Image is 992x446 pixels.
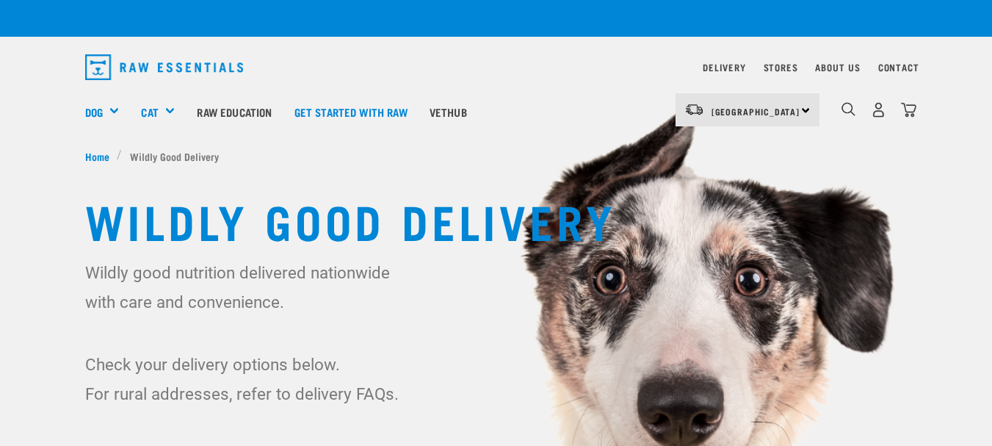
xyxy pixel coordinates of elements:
[901,102,916,118] img: home-icon@2x.png
[85,193,908,246] h1: Wildly Good Delivery
[712,109,800,114] span: [GEOGRAPHIC_DATA]
[85,148,117,164] a: Home
[815,65,860,70] a: About Us
[871,102,886,118] img: user.png
[283,82,419,141] a: Get started with Raw
[703,65,745,70] a: Delivery
[85,148,908,164] nav: breadcrumbs
[764,65,798,70] a: Stores
[85,54,244,80] img: Raw Essentials Logo
[684,103,704,116] img: van-moving.png
[85,350,414,409] p: Check your delivery options below. For rural addresses, refer to delivery FAQs.
[85,148,109,164] span: Home
[85,104,103,121] a: Dog
[878,65,919,70] a: Contact
[85,258,414,317] p: Wildly good nutrition delivered nationwide with care and convenience.
[186,82,283,141] a: Raw Education
[841,102,855,116] img: home-icon-1@2x.png
[419,82,478,141] a: Vethub
[73,48,919,86] nav: dropdown navigation
[141,104,158,121] a: Cat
